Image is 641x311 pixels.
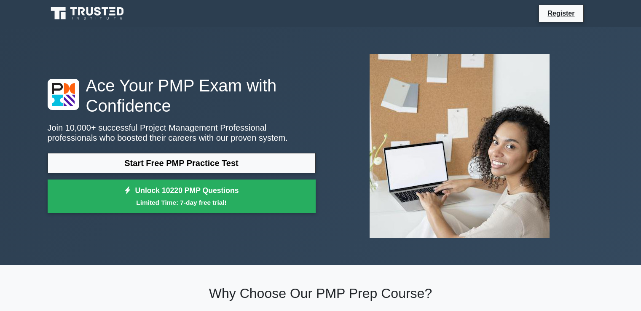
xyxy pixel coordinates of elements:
[58,198,305,207] small: Limited Time: 7-day free trial!
[48,153,316,173] a: Start Free PMP Practice Test
[542,8,579,19] a: Register
[48,180,316,213] a: Unlock 10220 PMP QuestionsLimited Time: 7-day free trial!
[48,123,316,143] p: Join 10,000+ successful Project Management Professional professionals who boosted their careers w...
[48,285,594,301] h2: Why Choose Our PMP Prep Course?
[48,75,316,116] h1: Ace Your PMP Exam with Confidence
